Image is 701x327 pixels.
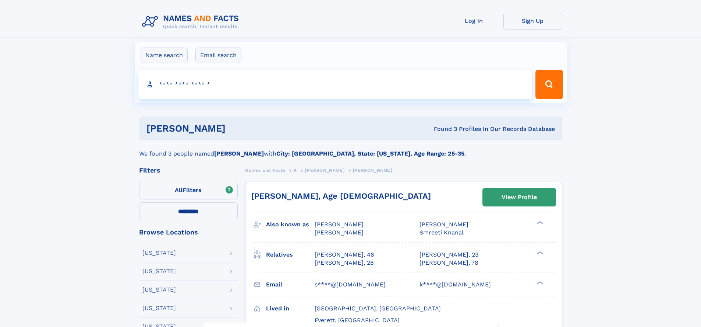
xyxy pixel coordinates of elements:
[266,302,315,315] h3: Lived in
[276,150,464,157] b: City: [GEOGRAPHIC_DATA], State: [US_STATE], Age Range: 25-35
[330,125,555,133] div: Found 3 Profiles In Our Records Database
[175,187,183,194] span: All
[419,221,468,228] span: [PERSON_NAME]
[138,70,532,99] input: search input
[535,280,544,285] div: ❯
[139,140,562,158] div: We found 3 people named with .
[214,150,264,157] b: [PERSON_NAME]
[445,12,503,30] a: Log In
[142,250,176,256] div: [US_STATE]
[535,220,544,225] div: ❯
[266,218,315,231] h3: Also known as
[139,182,238,199] label: Filters
[142,287,176,293] div: [US_STATE]
[141,48,188,63] label: Name search
[142,268,176,274] div: [US_STATE]
[251,191,431,201] a: [PERSON_NAME], Age [DEMOGRAPHIC_DATA]
[315,305,441,312] span: [GEOGRAPHIC_DATA], [GEOGRAPHIC_DATA]
[195,48,241,63] label: Email search
[266,248,315,261] h3: Relatives
[419,229,464,236] span: Smreeti Knanal
[535,70,563,99] button: Search Button
[266,278,315,291] h3: Email
[305,166,344,175] a: [PERSON_NAME]
[294,166,297,175] a: K
[146,124,330,133] h1: [PERSON_NAME]
[139,229,238,236] div: Browse Locations
[315,317,400,324] span: Everett, [GEOGRAPHIC_DATA]
[503,12,562,30] a: Sign Up
[502,189,537,206] div: View Profile
[305,168,344,173] span: [PERSON_NAME]
[139,12,245,32] img: Logo Names and Facts
[315,259,374,267] a: [PERSON_NAME], 28
[294,168,297,173] span: K
[535,250,544,255] div: ❯
[419,251,478,259] a: [PERSON_NAME], 23
[353,168,392,173] span: [PERSON_NAME]
[483,188,556,206] a: View Profile
[139,167,238,174] div: Filters
[245,166,286,175] a: Names and Facts
[315,251,374,259] a: [PERSON_NAME], 48
[315,229,364,236] span: [PERSON_NAME]
[315,221,364,228] span: [PERSON_NAME]
[142,305,176,311] div: [US_STATE]
[419,259,478,267] a: [PERSON_NAME], 78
